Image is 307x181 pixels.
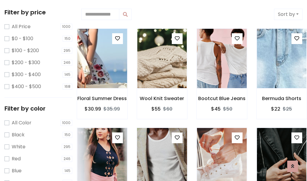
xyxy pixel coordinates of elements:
label: Red [12,155,21,162]
label: Blue [12,167,22,174]
label: $400 - $500 [12,83,41,90]
span: 246 [62,60,72,66]
h6: $22 [271,106,280,112]
span: 150 [63,36,72,42]
label: $100 - $200 [12,47,39,54]
label: Black [12,131,25,138]
del: $50 [223,105,232,112]
span: 1000 [60,24,72,30]
span: 1000 [60,120,72,126]
h5: Filter by color [4,105,72,112]
del: $35.99 [103,105,120,112]
span: 295 [62,48,72,54]
h6: Floral Summer Dress [77,96,127,101]
label: White [12,143,25,150]
h6: Bermuda Shorts [257,96,307,101]
del: $60 [163,105,172,112]
button: Sort by [274,9,303,20]
label: All Color [12,119,31,126]
span: 295 [62,144,72,150]
span: 168 [63,84,72,90]
h6: $30.99 [85,106,101,112]
h6: Bootcut Blue Jeans [197,96,247,101]
span: 145 [63,168,72,174]
label: $200 - $300 [12,59,40,66]
h6: $45 [211,106,221,112]
label: $300 - $400 [12,71,41,78]
span: 145 [63,72,72,78]
h5: Filter by price [4,9,72,16]
span: 246 [62,156,72,162]
label: $0 - $100 [12,35,33,42]
label: All Price [12,23,31,30]
h6: $55 [151,106,161,112]
h6: Wool Knit Sweater [137,96,187,101]
del: $25 [283,105,292,112]
span: 150 [63,132,72,138]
